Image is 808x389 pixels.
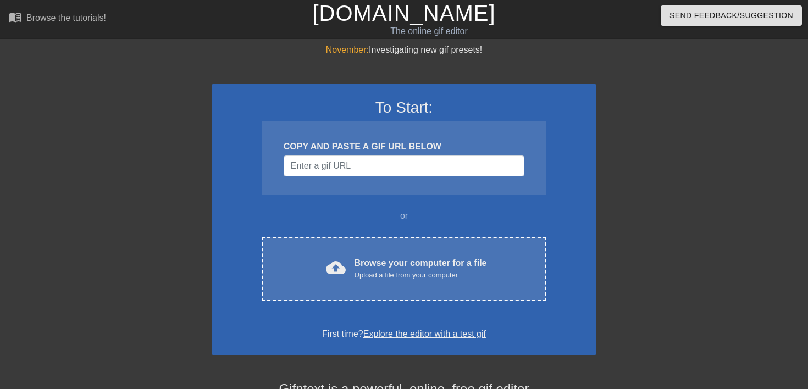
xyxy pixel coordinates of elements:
div: Browse the tutorials! [26,13,106,23]
span: cloud_upload [326,258,346,277]
span: Send Feedback/Suggestion [669,9,793,23]
div: Upload a file from your computer [355,270,487,281]
button: Send Feedback/Suggestion [661,5,802,26]
div: The online gif editor [275,25,583,38]
span: menu_book [9,10,22,24]
input: Username [284,155,524,176]
div: First time? [226,327,582,341]
a: Browse the tutorials! [9,10,106,27]
a: Explore the editor with a test gif [363,329,486,338]
div: or [240,209,568,223]
a: [DOMAIN_NAME] [312,1,495,25]
span: November: [326,45,369,54]
div: Investigating new gif presets! [212,43,596,57]
div: Browse your computer for a file [355,257,487,281]
h3: To Start: [226,98,582,117]
div: COPY AND PASTE A GIF URL BELOW [284,140,524,153]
